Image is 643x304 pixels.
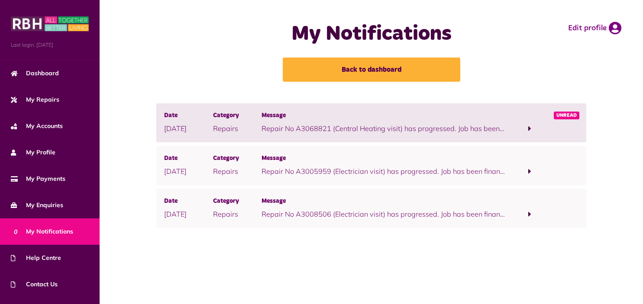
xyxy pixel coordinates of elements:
span: Dashboard [11,69,59,78]
p: Repairs [213,123,262,134]
span: Contact Us [11,280,58,289]
h1: My Notifications [244,22,499,47]
p: Repairs [213,209,262,219]
span: Category [213,154,262,163]
span: My Repairs [11,95,59,104]
span: Help Centre [11,253,61,262]
span: My Profile [11,148,55,157]
span: Category [213,197,262,206]
p: [DATE] [164,123,213,134]
span: Message [262,154,505,163]
p: Repair No A3008506 (Electrician visit) has progressed. Job has been financially completed. To vie... [262,209,505,219]
span: Date [164,197,213,206]
p: Repair No A3005959 (Electrician visit) has progressed. Job has been financially completed. To vie... [262,166,505,176]
span: Category [213,111,262,121]
span: 0 [11,227,20,236]
span: My Payments [11,174,65,183]
span: Last login: [DATE] [11,41,89,49]
a: Edit profile [568,22,621,35]
span: Message [262,111,505,121]
span: My Notifications [11,227,73,236]
span: Date [164,154,213,163]
p: [DATE] [164,209,213,219]
span: Date [164,111,213,121]
span: Message [262,197,505,206]
p: Repairs [213,166,262,176]
span: My Accounts [11,122,63,131]
span: Unread [554,112,579,119]
span: My Enquiries [11,201,63,210]
a: Back to dashboard [283,58,460,82]
img: MyRBH [11,15,89,32]
p: Repair No A3068821 (Central Heating visit) has progressed. Job has been financially completed. To... [262,123,505,134]
p: [DATE] [164,166,213,176]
